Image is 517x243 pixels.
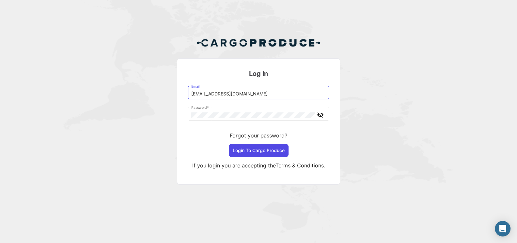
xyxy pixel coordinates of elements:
[275,162,325,169] a: Terms & Conditions.
[229,144,289,157] button: Login To Cargo Produce
[192,162,275,169] span: If you login you are accepting the
[316,111,324,119] mat-icon: visibility_off
[230,132,287,139] a: Forgot your password?
[196,35,321,50] img: Cargo Produce Logo
[191,91,326,97] input: Email
[188,69,329,78] h3: Log in
[495,221,510,236] div: Open Intercom Messenger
